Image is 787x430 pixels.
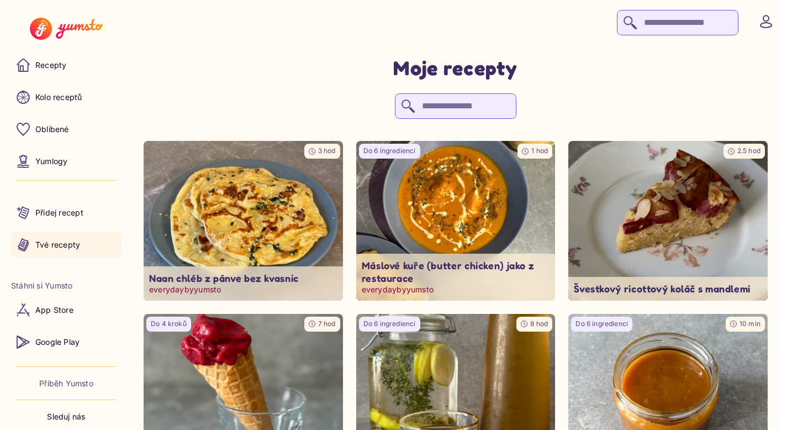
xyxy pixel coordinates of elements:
[11,297,122,323] a: App Store
[737,146,760,155] span: 2.5 hod
[318,319,336,328] span: 7 hod
[11,232,122,258] a: Tvé recepty
[11,280,122,291] li: Stáhni si Yumsto
[356,141,556,301] img: undefined
[362,259,550,284] p: Máslové kuře (butter chicken) jako z restaurace
[39,378,93,389] a: Příběh Yumsto
[11,148,122,175] a: Yumlogy
[531,146,548,155] span: 1 hod
[318,146,336,155] span: 3 hod
[363,146,416,156] p: Do 6 ingrediencí
[11,329,122,355] a: Google Play
[740,319,760,328] span: 10 min
[356,141,556,301] a: undefinedDo 6 ingrediencí1 hodMáslové kuře (butter chicken) jako z restauraceeverydaybyyumsto
[35,305,73,316] p: App Store
[139,137,348,305] img: undefined
[149,284,337,295] p: everydaybyyumsto
[362,284,550,295] p: everydaybyyumsto
[530,319,548,328] span: 8 hod
[35,92,82,103] p: Kolo receptů
[575,319,628,329] p: Do 6 ingrediencí
[35,337,80,348] p: Google Play
[35,60,66,71] p: Recepty
[30,18,102,40] img: Yumsto logo
[35,239,80,250] p: Tvé recepty
[568,141,768,301] img: undefined
[363,319,416,329] p: Do 6 ingrediencí
[11,84,122,111] a: Kolo receptů
[11,116,122,143] a: Oblíbené
[35,156,67,167] p: Yumlogy
[35,124,69,135] p: Oblíbené
[11,200,122,226] a: Přidej recept
[149,272,337,285] p: Naan chléb z pánve bez kvasnic
[151,319,187,329] p: Do 4 kroků
[47,411,85,422] p: Sleduj nás
[574,282,762,295] p: Švestkový ricottový koláč s mandlemi
[35,207,83,218] p: Přidej recept
[568,141,768,301] a: undefined2.5 hodŠvestkový ricottový koláč s mandlemi
[144,141,343,301] a: undefined3 hodNaan chléb z pánve bez kvasniceverydaybyyumsto
[393,55,517,80] h1: Moje recepty
[11,52,122,78] a: Recepty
